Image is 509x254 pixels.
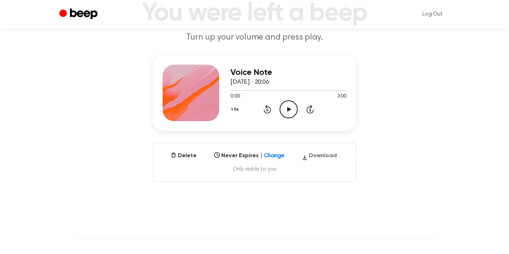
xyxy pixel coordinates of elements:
[168,152,199,160] button: Delete
[337,93,346,100] span: 3:00
[119,32,390,43] p: Turn up your volume and press play.
[230,104,241,116] button: 1.0x
[162,166,347,173] span: Only visible to you
[230,93,240,100] span: 0:00
[230,68,346,77] h3: Voice Note
[59,7,99,21] a: Beep
[299,152,340,163] button: Download
[415,6,450,23] a: Log Out
[230,79,269,85] span: [DATE] · 20:06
